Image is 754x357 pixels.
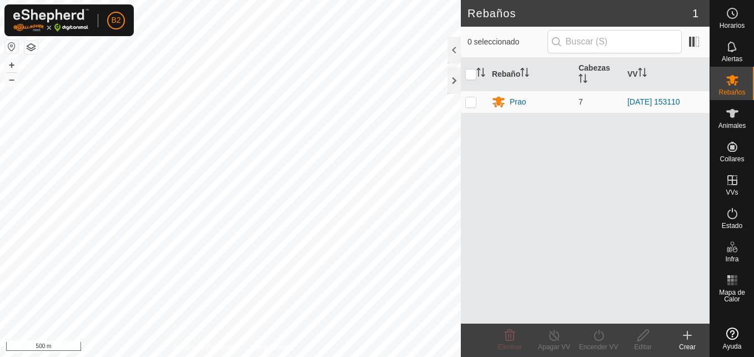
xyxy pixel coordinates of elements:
[718,89,745,96] span: Rebaños
[547,30,682,53] input: Buscar (S)
[722,222,742,229] span: Estado
[621,342,665,352] div: Editar
[627,97,680,106] a: [DATE] 153110
[720,156,744,162] span: Collares
[173,343,237,353] a: Política de Privacidad
[476,70,485,78] p-sorticon: Activar para ordenar
[468,36,547,48] span: 0 seleccionado
[532,342,576,352] div: Apagar VV
[725,256,738,262] span: Infra
[111,14,120,26] span: B2
[638,70,647,78] p-sorticon: Activar para ordenar
[510,96,526,108] div: Prao
[5,58,18,72] button: +
[713,289,751,303] span: Mapa de Calor
[5,73,18,86] button: –
[250,343,288,353] a: Contáctenos
[692,5,698,22] span: 1
[5,40,18,53] button: Restablecer Mapa
[576,342,621,352] div: Encender VV
[574,58,623,91] th: Cabezas
[722,56,742,62] span: Alertas
[720,22,745,29] span: Horarios
[665,342,710,352] div: Crear
[726,189,738,196] span: VVs
[723,343,742,350] span: Ayuda
[579,76,587,85] p-sorticon: Activar para ordenar
[520,70,529,78] p-sorticon: Activar para ordenar
[623,58,710,91] th: VV
[579,97,583,106] span: 7
[718,122,746,129] span: Animales
[497,343,521,351] span: Eliminar
[13,9,89,32] img: Logo Gallagher
[468,7,692,20] h2: Rebaños
[710,323,754,354] a: Ayuda
[487,58,574,91] th: Rebaño
[24,41,38,54] button: Capas del Mapa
